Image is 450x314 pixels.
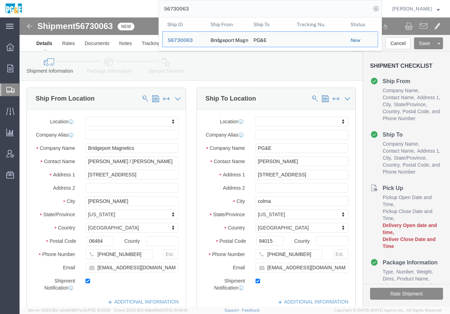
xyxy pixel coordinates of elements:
span: Server: 2025.18.0-a0edd1917ac [28,308,111,312]
th: Ship From [206,17,249,31]
table: Search Results [162,17,382,51]
div: 56730063 [168,37,201,44]
span: Client: 2025.18.0-198a450 [114,308,187,312]
div: New [351,37,373,44]
input: Search for shipment number, reference number [159,0,371,17]
a: Feedback [242,308,260,312]
th: Tracking Nu. [292,17,346,31]
span: [DATE] 10:10:00 [83,308,111,312]
span: Wendy Hetrick [392,5,432,13]
a: Support [224,308,242,312]
iframe: FS Legacy Container [20,17,450,307]
div: PG&E [253,32,267,47]
div: Bridgeport Magnetics [211,32,244,47]
th: Status [346,17,378,31]
span: [DATE] 10:06:13 [160,308,187,312]
th: Ship To [249,17,292,31]
span: 56730063 [168,37,193,43]
span: Copyright © [DATE]-[DATE] Agistix Inc., All Rights Reserved [334,307,442,313]
button: [PERSON_NAME] [392,5,440,13]
img: logo [5,3,23,14]
th: Ship ID [162,17,206,31]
